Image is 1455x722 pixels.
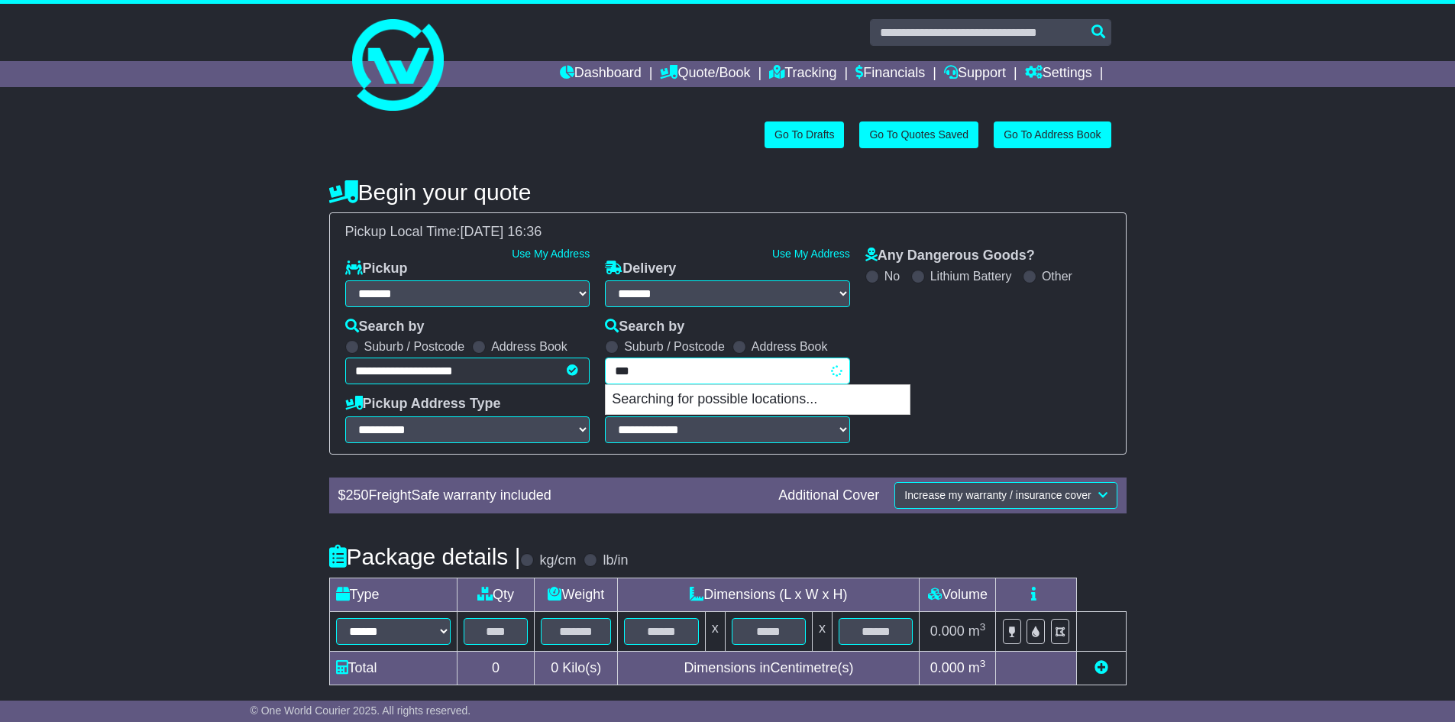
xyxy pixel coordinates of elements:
p: Searching for possible locations... [606,385,910,414]
span: 0.000 [930,623,965,639]
label: Lithium Battery [930,269,1012,283]
a: Go To Address Book [994,121,1111,148]
td: Qty [457,578,535,611]
label: Pickup [345,261,408,277]
td: Volume [920,578,996,611]
label: Address Book [752,339,828,354]
label: Suburb / Postcode [624,339,725,354]
a: Add new item [1094,660,1108,675]
label: Delivery [605,261,676,277]
a: Tracking [769,61,836,87]
a: Financials [855,61,925,87]
span: 250 [346,487,369,503]
label: Any Dangerous Goods? [865,248,1035,264]
div: Pickup Local Time: [338,224,1118,241]
span: m [968,660,986,675]
span: m [968,623,986,639]
label: Address Book [491,339,567,354]
sup: 3 [980,621,986,633]
td: 0 [457,651,535,685]
div: Additional Cover [771,487,887,504]
td: Total [329,651,457,685]
span: [DATE] 16:36 [461,224,542,239]
div: $ FreightSafe warranty included [331,487,771,504]
a: Quote/Book [660,61,750,87]
a: Support [944,61,1006,87]
a: Go To Drafts [765,121,844,148]
span: © One World Courier 2025. All rights reserved. [251,704,471,717]
span: Increase my warranty / insurance cover [904,489,1091,501]
label: lb/in [603,552,628,569]
span: 0 [551,660,558,675]
a: Use My Address [772,248,850,260]
label: Pickup Address Type [345,396,501,413]
a: Go To Quotes Saved [859,121,978,148]
td: Dimensions in Centimetre(s) [618,651,920,685]
label: Suburb / Postcode [364,339,465,354]
a: Use My Address [512,248,590,260]
td: x [813,611,833,651]
td: Type [329,578,457,611]
td: Dimensions (L x W x H) [618,578,920,611]
button: Increase my warranty / insurance cover [894,482,1117,509]
td: Kilo(s) [535,651,618,685]
td: x [705,611,725,651]
a: Dashboard [560,61,642,87]
label: Other [1042,269,1072,283]
a: Settings [1025,61,1092,87]
label: Search by [345,319,425,335]
h4: Package details | [329,544,521,569]
span: 0.000 [930,660,965,675]
label: kg/cm [539,552,576,569]
label: Search by [605,319,684,335]
sup: 3 [980,658,986,669]
h4: Begin your quote [329,180,1127,205]
label: No [884,269,900,283]
td: Weight [535,578,618,611]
